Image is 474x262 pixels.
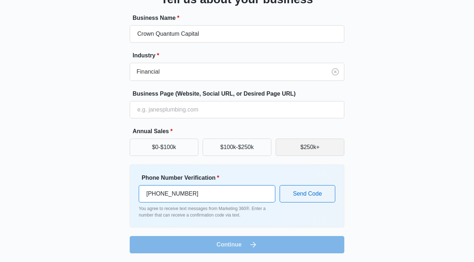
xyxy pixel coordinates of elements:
[139,185,275,202] input: Ex. +1-555-555-5555
[130,139,198,156] button: $0-$100k
[142,174,278,182] label: Phone Number Verification
[130,25,344,43] input: e.g. Jane's Plumbing
[276,139,344,156] button: $250k+
[203,139,271,156] button: $100k-$250k
[130,101,344,118] input: e.g. janesplumbing.com
[133,14,347,22] label: Business Name
[133,89,347,98] label: Business Page (Website, Social URL, or Desired Page URL)
[280,185,335,202] button: Send Code
[133,127,347,136] label: Annual Sales
[133,51,347,60] label: Industry
[139,205,275,218] p: You agree to receive text messages from Marketing 360®. Enter a number that can receive a confirm...
[329,66,341,78] button: Clear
